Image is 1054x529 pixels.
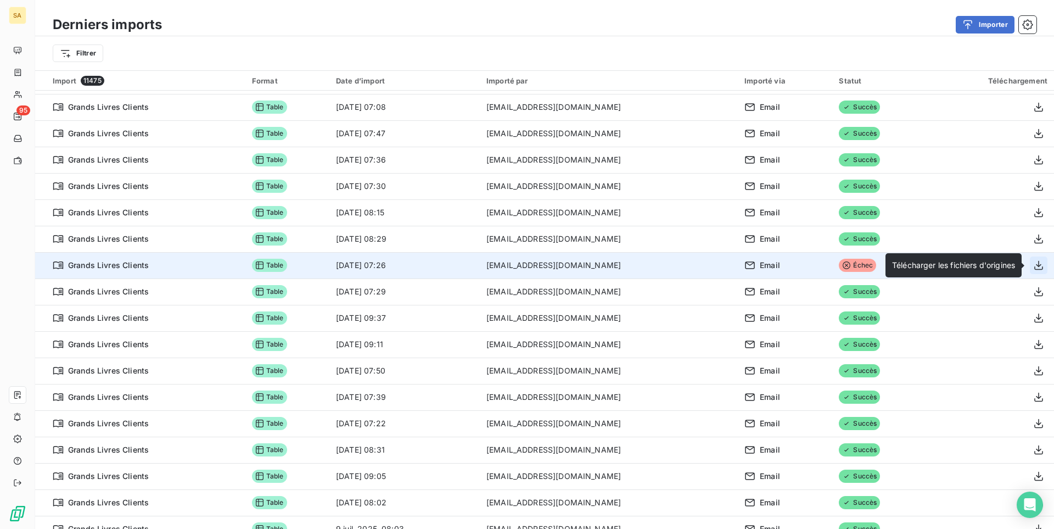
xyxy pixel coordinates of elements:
span: Succès [839,391,880,404]
span: Email [760,392,780,403]
td: [EMAIL_ADDRESS][DOMAIN_NAME] [480,199,738,226]
span: Succès [839,180,880,193]
td: [DATE] 07:26 [329,252,480,279]
td: [EMAIL_ADDRESS][DOMAIN_NAME] [480,147,738,173]
span: Table [252,259,287,272]
span: Email [760,207,780,218]
span: Grands Livres Clients [68,418,149,429]
button: Filtrer [53,44,103,62]
span: 95 [16,105,30,115]
div: Téléchargement [934,76,1047,85]
span: Table [252,391,287,404]
span: Email [760,365,780,376]
span: Table [252,101,287,114]
span: Email [760,154,780,165]
a: 95 [9,108,26,125]
td: [EMAIL_ADDRESS][DOMAIN_NAME] [480,279,738,305]
div: Importé via [744,76,826,85]
span: Grands Livres Clients [68,339,149,350]
td: [EMAIL_ADDRESS][DOMAIN_NAME] [480,173,738,199]
td: [EMAIL_ADDRESS][DOMAIN_NAME] [480,331,738,358]
span: Table [252,338,287,351]
div: Date d’import [336,76,473,85]
span: Table [252,443,287,456]
span: Succès [839,285,880,298]
span: Succès [839,232,880,246]
span: Grands Livres Clients [68,444,149,455]
td: [EMAIL_ADDRESS][DOMAIN_NAME] [480,120,738,147]
span: Grands Livres Clients [68,154,149,165]
span: Email [760,128,780,139]
span: Succès [839,338,880,351]
span: Grands Livres Clients [68,286,149,297]
span: Table [252,206,287,219]
span: Table [252,311,287,325]
span: Email [760,181,780,192]
span: Email [760,260,780,271]
td: [EMAIL_ADDRESS][DOMAIN_NAME] [480,358,738,384]
td: [EMAIL_ADDRESS][DOMAIN_NAME] [480,463,738,489]
td: [DATE] 09:37 [329,305,480,331]
img: Logo LeanPay [9,505,26,522]
span: Succès [839,417,880,430]
span: Email [760,339,780,350]
span: Échec [839,259,876,272]
span: Succès [839,206,880,219]
span: Table [252,153,287,166]
td: [DATE] 09:05 [329,463,480,489]
td: [EMAIL_ADDRESS][DOMAIN_NAME] [480,226,738,252]
td: [DATE] 07:47 [329,120,480,147]
td: [DATE] 08:02 [329,489,480,516]
td: [EMAIL_ADDRESS][DOMAIN_NAME] [480,384,738,410]
td: [DATE] 07:50 [329,358,480,384]
span: Grands Livres Clients [68,181,149,192]
span: Email [760,444,780,455]
span: Email [760,313,780,324]
span: Grands Livres Clients [68,233,149,244]
span: Succès [839,101,880,114]
td: [EMAIL_ADDRESS][DOMAIN_NAME] [480,305,738,331]
span: Grands Livres Clients [68,497,149,508]
td: [DATE] 07:22 [329,410,480,437]
h3: Derniers imports [53,15,162,35]
td: [DATE] 07:36 [329,147,480,173]
div: Importé par [486,76,731,85]
button: Importer [956,16,1014,34]
span: Grands Livres Clients [68,102,149,113]
span: Succès [839,470,880,483]
td: [DATE] 07:39 [329,384,480,410]
span: Grands Livres Clients [68,365,149,376]
span: Succès [839,153,880,166]
span: Table [252,180,287,193]
span: Email [760,102,780,113]
span: Grands Livres Clients [68,313,149,324]
td: [EMAIL_ADDRESS][DOMAIN_NAME] [480,252,738,279]
td: [DATE] 08:29 [329,226,480,252]
div: Import [53,76,239,86]
td: [DATE] 09:11 [329,331,480,358]
span: Table [252,285,287,298]
span: Télécharger les fichiers d'origines [892,260,1015,270]
td: [EMAIL_ADDRESS][DOMAIN_NAME] [480,437,738,463]
span: Email [760,471,780,482]
span: Email [760,418,780,429]
span: Table [252,417,287,430]
td: [EMAIL_ADDRESS][DOMAIN_NAME] [480,489,738,516]
span: Table [252,232,287,246]
td: [DATE] 07:29 [329,279,480,305]
span: Table [252,470,287,483]
span: Succès [839,364,880,377]
td: [DATE] 08:15 [329,199,480,226]
div: Statut [839,76,921,85]
span: Email [760,497,780,508]
div: Open Intercom Messenger [1017,492,1043,518]
span: Succès [839,311,880,325]
td: [DATE] 07:08 [329,94,480,120]
div: Format [252,76,323,85]
span: Succès [839,496,880,509]
span: Table [252,496,287,509]
span: Succès [839,443,880,456]
td: [EMAIL_ADDRESS][DOMAIN_NAME] [480,410,738,437]
td: [DATE] 08:31 [329,437,480,463]
div: SA [9,7,26,24]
